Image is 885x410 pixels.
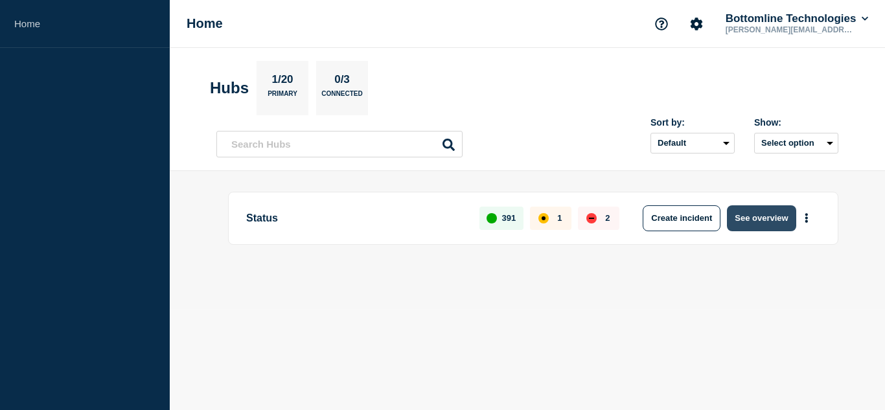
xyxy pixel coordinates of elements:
[683,10,710,38] button: Account settings
[798,206,815,230] button: More actions
[723,25,858,34] p: [PERSON_NAME][EMAIL_ADDRESS][PERSON_NAME][DOMAIN_NAME]
[538,213,549,223] div: affected
[754,117,838,128] div: Show:
[605,213,610,223] p: 2
[754,133,838,154] button: Select option
[246,205,465,231] p: Status
[586,213,597,223] div: down
[187,16,223,31] h1: Home
[268,90,297,104] p: Primary
[330,73,355,90] p: 0/3
[727,205,796,231] button: See overview
[650,117,735,128] div: Sort by:
[650,133,735,154] select: Sort by
[643,205,720,231] button: Create incident
[267,73,298,90] p: 1/20
[648,10,675,38] button: Support
[502,213,516,223] p: 391
[321,90,362,104] p: Connected
[557,213,562,223] p: 1
[216,131,463,157] input: Search Hubs
[210,79,249,97] h2: Hubs
[487,213,497,223] div: up
[723,12,871,25] button: Bottomline Technologies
